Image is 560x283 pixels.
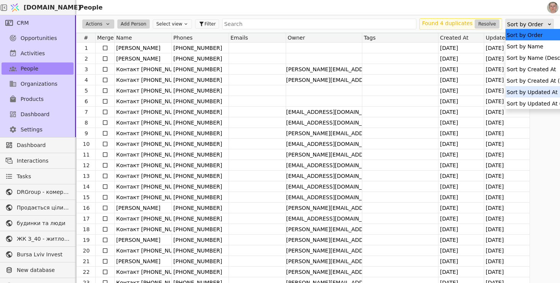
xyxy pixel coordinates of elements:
[438,203,484,213] div: [DATE]
[222,19,416,29] input: Search
[2,62,74,75] a: People
[484,192,530,203] div: [DATE]
[195,19,219,29] button: Filter
[172,45,222,51] span: [PHONE_NUMBER]
[2,233,74,245] a: ЖК З_40 - житлова та комерційна нерухомість класу Преміум
[2,123,74,136] a: Settings
[77,171,95,181] div: 13
[286,128,362,138] div: [PERSON_NAME][EMAIL_ADDRESS][DOMAIN_NAME]
[116,149,171,160] div: Контакт [PHONE_NUMBER]
[21,65,38,73] span: People
[438,117,484,128] div: [DATE]
[77,117,95,128] div: 8
[438,139,484,149] div: [DATE]
[17,157,70,165] span: Interactions
[9,0,21,15] img: Logo
[2,264,74,276] a: New database
[438,43,484,53] div: [DATE]
[438,245,484,256] div: [DATE]
[484,213,530,224] div: [DATE]
[286,75,362,85] div: [PERSON_NAME][EMAIL_ADDRESS][DOMAIN_NAME]
[172,120,222,126] span: [PHONE_NUMBER]
[2,201,74,214] a: Продається цілий будинок [PERSON_NAME] нерухомість
[484,75,530,85] div: [DATE]
[17,266,70,274] span: New database
[17,204,70,212] span: Продається цілий будинок [PERSON_NAME] нерухомість
[438,171,484,181] div: [DATE]
[24,3,81,12] span: [DOMAIN_NAME]
[77,96,95,107] div: 6
[17,235,70,243] span: ЖК З_40 - житлова та комерційна нерухомість класу Преміум
[438,267,484,277] div: [DATE]
[17,19,29,27] span: CRM
[484,43,530,53] div: [DATE]
[440,35,469,41] span: Created At
[97,35,114,41] span: Merge
[116,256,171,266] div: [PERSON_NAME]
[116,96,171,106] div: Контакт [PHONE_NUMBER]
[286,107,362,117] div: [EMAIL_ADDRESS][DOMAIN_NAME]
[438,181,484,192] div: [DATE]
[484,128,530,139] div: [DATE]
[507,19,547,30] div: Sort by Order
[438,224,484,235] div: [DATE]
[172,173,222,179] span: [PHONE_NUMBER]
[116,235,171,245] div: [PERSON_NAME]
[484,149,530,160] div: [DATE]
[438,64,484,75] div: [DATE]
[484,224,530,235] div: [DATE]
[2,248,74,261] a: Bursa Lviv Invest
[286,139,362,149] div: [EMAIL_ADDRESS][DOMAIN_NAME]
[77,160,95,171] div: 12
[286,192,362,202] div: [EMAIL_ADDRESS][DOMAIN_NAME]
[438,53,484,64] div: [DATE]
[116,203,171,213] div: [PERSON_NAME]
[172,205,222,211] span: [PHONE_NUMBER]
[77,64,95,75] div: 3
[288,35,305,41] span: Owner
[17,219,70,227] span: будинки та люди
[484,171,530,181] div: [DATE]
[484,53,530,64] div: [DATE]
[17,188,70,196] span: DRGroup - комерційна нерухоомість
[21,110,50,118] span: Dashboard
[438,256,484,267] div: [DATE]
[286,267,362,277] div: [PERSON_NAME][EMAIL_ADDRESS][DOMAIN_NAME]
[116,85,171,96] div: Контакт [PHONE_NUMBER]
[286,117,362,128] div: [EMAIL_ADDRESS][DOMAIN_NAME]
[77,267,95,277] div: 22
[116,245,171,256] div: Контакт [PHONE_NUMBER]
[116,43,171,53] div: [PERSON_NAME]
[17,141,70,149] span: Dashboard
[77,213,95,224] div: 17
[475,19,499,29] button: Resolve
[116,64,171,74] div: Контакт [PHONE_NUMBER]
[2,108,74,120] a: Dashboard
[2,139,74,151] a: Dashboard
[116,160,171,170] div: Контакт [PHONE_NUMBER]
[116,267,171,277] div: Контакт [PHONE_NUMBER]
[77,235,95,245] div: 19
[2,93,74,105] a: Products
[438,128,484,139] div: [DATE]
[116,213,171,224] div: Контакт [PHONE_NUMBER]
[77,149,95,160] div: 11
[484,245,530,256] div: [DATE]
[116,192,171,202] div: Контакт [PHONE_NUMBER]
[172,194,222,200] span: [PHONE_NUMBER]
[172,152,222,158] span: [PHONE_NUMBER]
[286,181,362,192] div: [EMAIL_ADDRESS][DOMAIN_NAME]
[422,19,473,29] div: Found 4 duplicates
[438,149,484,160] div: [DATE]
[77,224,95,235] div: 18
[172,130,222,136] span: [PHONE_NUMBER]
[484,117,530,128] div: [DATE]
[486,35,516,41] span: Updated At
[116,75,171,85] div: Контакт [PHONE_NUMBER]
[286,64,362,74] div: [PERSON_NAME][EMAIL_ADDRESS][DOMAIN_NAME]
[172,77,222,83] span: [PHONE_NUMBER]
[438,75,484,85] div: [DATE]
[286,171,362,181] div: [EMAIL_ADDRESS][DOMAIN_NAME]
[116,35,132,41] span: Name
[116,53,171,64] div: [PERSON_NAME]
